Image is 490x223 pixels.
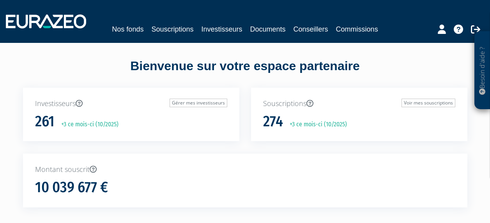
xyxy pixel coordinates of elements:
[201,24,242,35] a: Investisseurs
[284,120,347,129] p: +3 ce mois-ci (10/2025)
[478,35,487,106] p: Besoin d'aide ?
[170,99,227,107] a: Gérer mes investisseurs
[112,24,143,35] a: Nos fonds
[263,99,455,109] p: Souscriptions
[6,14,86,28] img: 1732889491-logotype_eurazeo_blanc_rvb.png
[294,24,328,35] a: Conseillers
[17,57,473,88] div: Bienvenue sur votre espace partenaire
[56,120,119,129] p: +3 ce mois-ci (10/2025)
[336,24,378,35] a: Commissions
[263,113,283,130] h1: 274
[250,24,286,35] a: Documents
[402,99,455,107] a: Voir mes souscriptions
[35,179,108,196] h1: 10 039 677 €
[35,99,227,109] p: Investisseurs
[35,165,455,175] p: Montant souscrit
[35,113,55,130] h1: 261
[151,24,193,35] a: Souscriptions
